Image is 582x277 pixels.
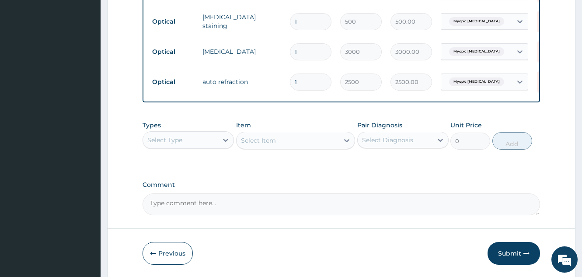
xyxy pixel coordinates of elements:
textarea: Type your message and hit 'Enter' [4,184,167,215]
span: Myopic [MEDICAL_DATA] [449,17,504,26]
span: Myopic [MEDICAL_DATA] [449,77,504,86]
div: Select Type [147,136,182,144]
div: Chat with us now [45,49,147,60]
img: d_794563401_company_1708531726252_794563401 [16,44,35,66]
div: Minimize live chat window [143,4,164,25]
label: Item [236,121,251,130]
td: Optical [148,74,198,90]
label: Comment [143,181,540,189]
button: Submit [488,242,540,265]
button: Add [492,132,532,150]
td: [MEDICAL_DATA] [198,43,286,60]
span: Myopic [MEDICAL_DATA] [449,47,504,56]
td: Optical [148,44,198,60]
td: auto refraction [198,73,286,91]
span: We're online! [51,83,121,171]
div: Select Diagnosis [362,136,413,144]
label: Types [143,122,161,129]
label: Unit Price [450,121,482,130]
label: Pair Diagnosis [357,121,402,130]
td: [MEDICAL_DATA] staining [198,8,286,35]
td: Optical [148,14,198,30]
button: Previous [143,242,193,265]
